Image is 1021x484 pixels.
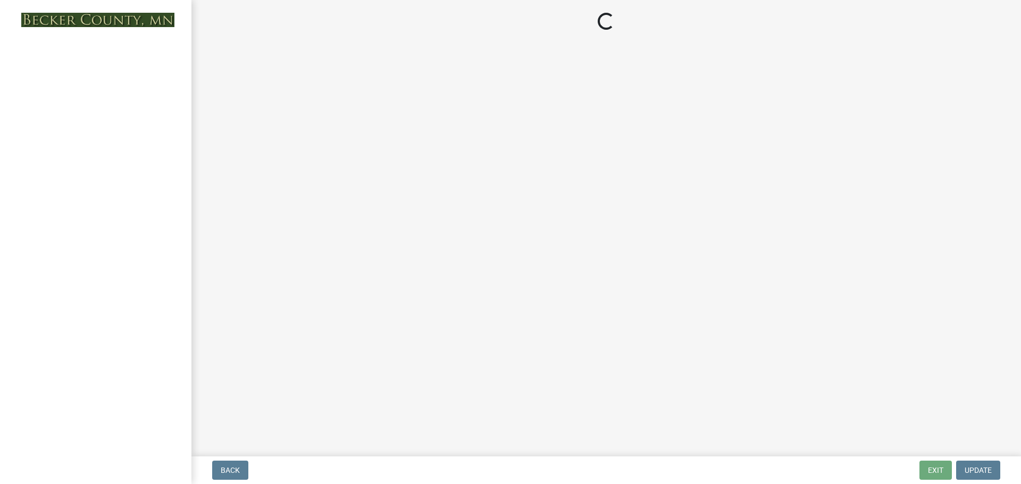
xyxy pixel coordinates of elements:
button: Exit [919,461,952,480]
img: Becker County, Minnesota [21,13,174,27]
span: Back [221,466,240,474]
span: Update [965,466,992,474]
button: Update [956,461,1000,480]
button: Back [212,461,248,480]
